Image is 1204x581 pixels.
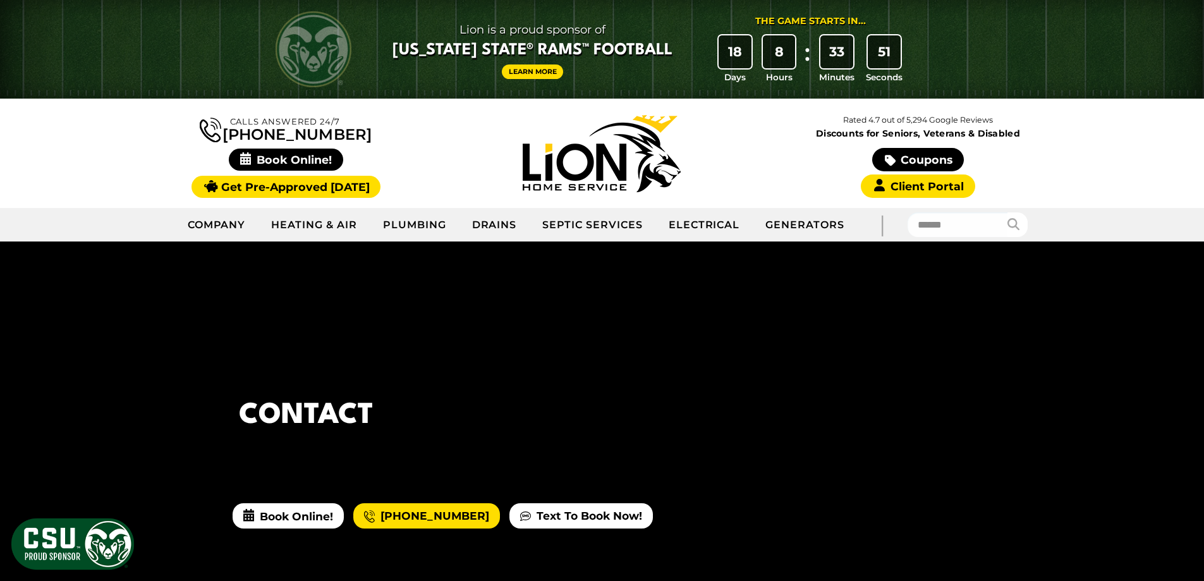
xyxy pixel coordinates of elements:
[502,64,564,79] a: Learn More
[763,129,1074,138] span: Discounts for Seniors, Veterans & Disabled
[868,35,901,68] div: 51
[459,209,530,241] a: Drains
[233,503,344,529] span: Book Online!
[857,208,908,242] div: |
[200,115,372,142] a: [PHONE_NUMBER]
[766,71,793,83] span: Hours
[755,15,866,28] div: The Game Starts in...
[9,517,136,572] img: CSU Sponsor Badge
[760,113,1076,127] p: Rated 4.7 out of 5,294 Google Reviews
[801,35,813,84] div: :
[258,209,370,241] a: Heating & Air
[392,20,672,40] span: Lion is a proud sponsor of
[861,174,975,198] a: Client Portal
[753,209,857,241] a: Generators
[509,503,653,529] a: Text To Book Now!
[866,71,903,83] span: Seconds
[763,35,796,68] div: 8
[239,394,374,437] h1: Contact
[392,40,672,61] span: [US_STATE] State® Rams™ Football
[192,176,380,198] a: Get Pre-Approved [DATE]
[872,148,963,171] a: Coupons
[276,11,351,87] img: CSU Rams logo
[719,35,751,68] div: 18
[820,35,853,68] div: 33
[229,149,343,171] span: Book Online!
[724,71,746,83] span: Days
[656,209,753,241] a: Electrical
[353,503,500,529] a: [PHONE_NUMBER]
[530,209,655,241] a: Septic Services
[819,71,854,83] span: Minutes
[370,209,459,241] a: Plumbing
[175,209,259,241] a: Company
[523,115,681,192] img: Lion Home Service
